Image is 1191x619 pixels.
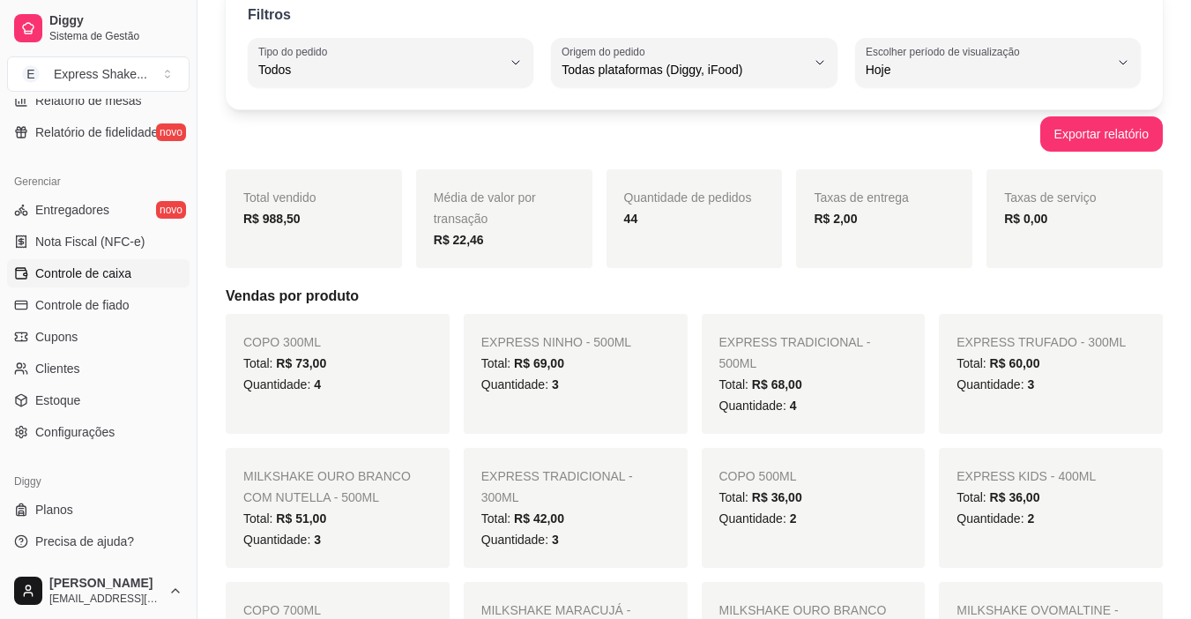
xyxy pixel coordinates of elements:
span: Quantidade: [957,511,1034,526]
span: Quantidade: [481,377,559,392]
a: Clientes [7,354,190,383]
span: Total: [957,356,1039,370]
span: COPO 500ML [719,469,797,483]
span: COPO 700ML [243,603,321,617]
h5: Vendas por produto [226,286,1163,307]
span: 2 [790,511,797,526]
span: Clientes [35,360,80,377]
span: EXPRESS TRUFADO - 300ML [957,335,1126,349]
span: 4 [790,399,797,413]
button: Tipo do pedidoTodos [248,38,533,87]
button: Escolher período de visualizaçãoHoje [855,38,1141,87]
strong: R$ 0,00 [1004,212,1047,226]
span: EXPRESS NINHO - 500ML [481,335,631,349]
span: 2 [1027,511,1034,526]
span: R$ 68,00 [752,377,802,392]
a: Nota Fiscal (NFC-e) [7,227,190,256]
span: Quantidade: [243,377,321,392]
button: Exportar relatório [1040,116,1163,152]
span: Total: [957,490,1039,504]
span: EXPRESS TRADICIONAL - 300ML [481,469,633,504]
span: Total: [243,356,326,370]
span: 3 [314,533,321,547]
span: 3 [552,377,559,392]
span: Controle de caixa [35,265,131,282]
span: Média de valor por transação [434,190,536,226]
span: Quantidade: [719,511,797,526]
strong: 44 [624,212,638,226]
a: Cupons [7,323,190,351]
span: Configurações [35,423,115,441]
span: Hoje [866,61,1109,78]
a: Planos [7,496,190,524]
span: Total: [243,511,326,526]
label: Tipo do pedido [258,44,333,59]
label: Origem do pedido [562,44,651,59]
span: Relatório de fidelidade [35,123,158,141]
span: R$ 42,00 [514,511,564,526]
button: Select a team [7,56,190,92]
span: E [22,65,40,83]
span: Cupons [35,328,78,346]
a: DiggySistema de Gestão [7,7,190,49]
span: 4 [314,377,321,392]
span: [EMAIL_ADDRESS][DOMAIN_NAME] [49,592,161,606]
span: Quantidade de pedidos [624,190,752,205]
span: Nota Fiscal (NFC-e) [35,233,145,250]
span: Estoque [35,392,80,409]
span: R$ 69,00 [514,356,564,370]
a: Controle de caixa [7,259,190,287]
span: Todos [258,61,502,78]
span: Quantidade: [957,377,1034,392]
a: Relatório de fidelidadenovo [7,118,190,146]
strong: R$ 2,00 [814,212,857,226]
span: R$ 60,00 [990,356,1040,370]
label: Escolher período de visualização [866,44,1025,59]
span: MILKSHAKE OURO BRANCO COM NUTELLA - 500ML [243,469,411,504]
span: Quantidade: [243,533,321,547]
span: Diggy [49,13,182,29]
span: Quantidade: [719,399,797,413]
strong: R$ 988,50 [243,212,301,226]
a: Precisa de ajuda? [7,527,190,556]
span: Todas plataformas (Diggy, iFood) [562,61,805,78]
span: 3 [1027,377,1034,392]
a: Relatório de mesas [7,86,190,115]
span: Total: [719,377,802,392]
span: R$ 51,00 [276,511,326,526]
p: Filtros [248,4,291,26]
span: Total vendido [243,190,316,205]
span: Total: [481,511,564,526]
span: R$ 36,00 [752,490,802,504]
span: Precisa de ajuda? [35,533,134,550]
span: Controle de fiado [35,296,130,314]
a: Controle de fiado [7,291,190,319]
span: [PERSON_NAME] [49,576,161,592]
span: Entregadores [35,201,109,219]
span: Planos [35,501,73,518]
button: [PERSON_NAME][EMAIL_ADDRESS][DOMAIN_NAME] [7,570,190,612]
span: COPO 300ML [243,335,321,349]
button: Origem do pedidoTodas plataformas (Diggy, iFood) [551,38,837,87]
a: Configurações [7,418,190,446]
div: Gerenciar [7,168,190,196]
div: Express Shake ... [54,65,147,83]
strong: R$ 22,46 [434,233,484,247]
span: R$ 73,00 [276,356,326,370]
span: Taxas de entrega [814,190,908,205]
a: Estoque [7,386,190,414]
span: Total: [481,356,564,370]
span: Sistema de Gestão [49,29,182,43]
span: Quantidade: [481,533,559,547]
span: EXPRESS KIDS - 400ML [957,469,1096,483]
span: Relatório de mesas [35,92,142,109]
span: R$ 36,00 [990,490,1040,504]
span: Taxas de serviço [1004,190,1096,205]
div: Diggy [7,467,190,496]
span: 3 [552,533,559,547]
a: Entregadoresnovo [7,196,190,224]
span: Total: [719,490,802,504]
span: EXPRESS TRADICIONAL - 500ML [719,335,871,370]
